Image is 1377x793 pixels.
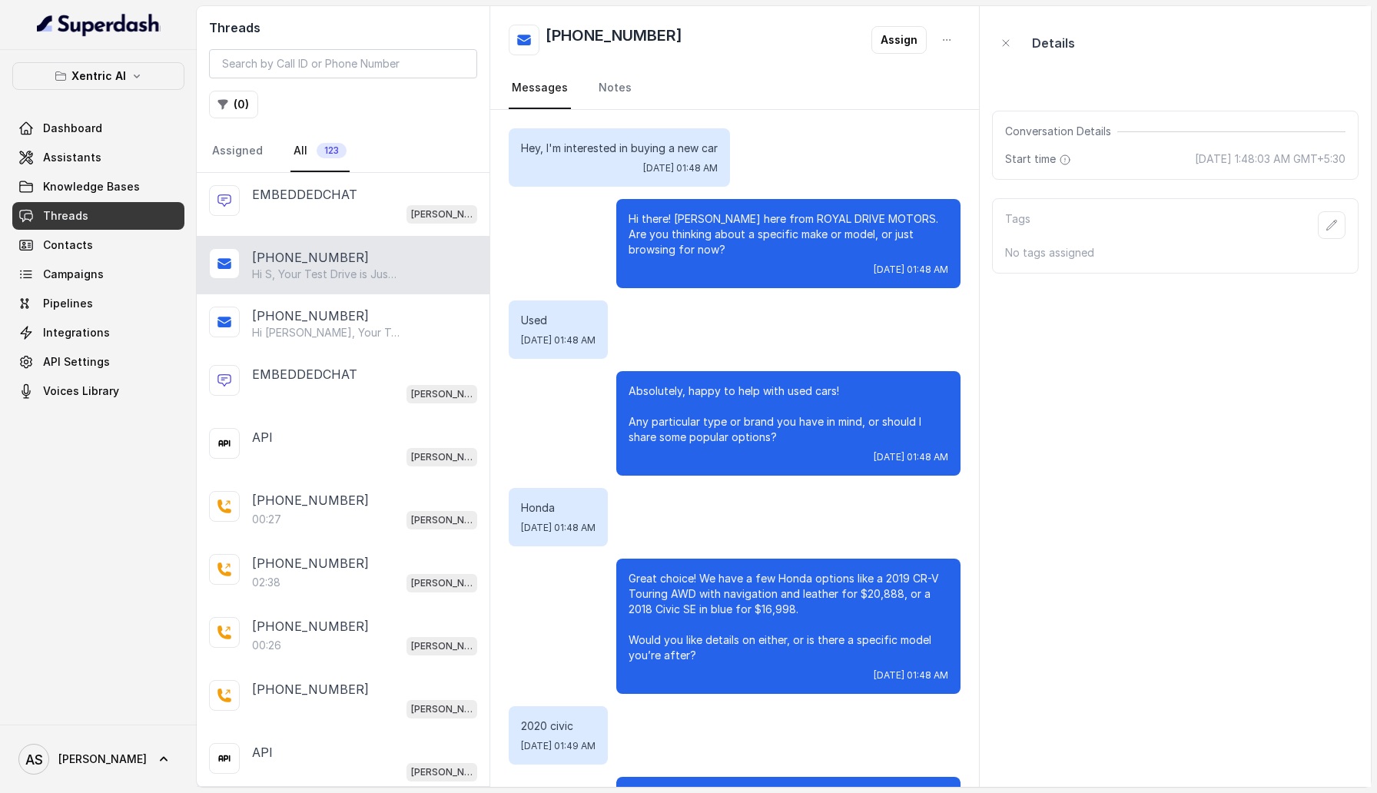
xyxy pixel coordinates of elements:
p: EMBEDDEDCHAT [252,185,357,204]
p: [PERSON_NAME] [411,765,473,780]
p: 00:26 [252,638,281,653]
span: Assistants [43,150,101,165]
p: Great choice! We have a few Honda options like a 2019 CR-V Touring AWD with navigation and leathe... [629,571,948,663]
p: EMBEDDEDCHAT [252,365,357,383]
nav: Tabs [509,68,961,109]
p: API [252,428,273,446]
a: Messages [509,68,571,109]
p: Details [1032,34,1075,52]
nav: Tabs [209,131,477,172]
p: [PERSON_NAME] [411,639,473,654]
p: Tags [1005,211,1030,239]
p: [PHONE_NUMBER] [252,248,369,267]
button: Xentric AI [12,62,184,90]
span: [DATE] 1:48:03 AM GMT+5:30 [1195,151,1345,167]
p: API [252,743,273,761]
span: Threads [43,208,88,224]
span: [DATE] 01:48 AM [874,669,948,682]
img: light.svg [37,12,161,37]
p: 00:27 [252,512,281,527]
span: Conversation Details [1005,124,1117,139]
a: Assistants [12,144,184,171]
a: Campaigns [12,260,184,288]
span: API Settings [43,354,110,370]
span: Knowledge Bases [43,179,140,194]
p: [PHONE_NUMBER] [252,617,369,635]
p: Xentric AI [71,67,126,85]
p: Honda [521,500,596,516]
p: No tags assigned [1005,245,1345,260]
span: 123 [317,143,347,158]
a: Assigned [209,131,266,172]
span: Voices Library [43,383,119,399]
span: Contacts [43,237,93,253]
a: Contacts [12,231,184,259]
p: 02:38 [252,575,280,590]
span: [PERSON_NAME] [58,752,147,767]
p: [PHONE_NUMBER] [252,491,369,509]
h2: Threads [209,18,477,37]
span: Dashboard [43,121,102,136]
p: Hi S, Your Test Drive is Just 24 Hours Away! 🚗 Car: 2012 or 2015 Mercedes-Benz ML 350 🗓️ Date & T... [252,267,400,282]
p: Absolutely, happy to help with used cars! Any particular type or brand you have in mind, or shoul... [629,383,948,445]
a: Integrations [12,319,184,347]
p: Hi [PERSON_NAME], Your Test Drive is Just 48 Hours Away! 🚗 Car: 🗓️ Date & Time: [DATE] 10:00 AM 📍... [252,325,400,340]
span: Campaigns [43,267,104,282]
p: [PERSON_NAME] [411,450,473,465]
p: [PERSON_NAME] [411,702,473,717]
a: All123 [290,131,350,172]
a: Pipelines [12,290,184,317]
p: [PERSON_NAME] [411,513,473,528]
span: [DATE] 01:48 AM [521,522,596,534]
span: [DATE] 01:48 AM [874,264,948,276]
p: [PHONE_NUMBER] [252,680,369,698]
button: Assign [871,26,927,54]
span: Pipelines [43,296,93,311]
input: Search by Call ID or Phone Number [209,49,477,78]
p: Hey, I'm interested in buying a new car [521,141,718,156]
a: Knowledge Bases [12,173,184,201]
a: API Settings [12,348,184,376]
a: Threads [12,202,184,230]
a: Notes [596,68,635,109]
span: [DATE] 01:48 AM [643,162,718,174]
button: (0) [209,91,258,118]
p: [PHONE_NUMBER] [252,554,369,572]
p: [PERSON_NAME] [411,387,473,402]
p: [PHONE_NUMBER] [252,307,369,325]
p: 2020 civic [521,718,596,734]
p: Hi there! [PERSON_NAME] here from ROYAL DRIVE MOTORS. Are you thinking about a specific make or m... [629,211,948,257]
a: [PERSON_NAME] [12,738,184,781]
p: [PERSON_NAME] [411,576,473,591]
span: [DATE] 01:48 AM [874,451,948,463]
span: [DATE] 01:49 AM [521,740,596,752]
a: Voices Library [12,377,184,405]
span: [DATE] 01:48 AM [521,334,596,347]
h2: [PHONE_NUMBER] [546,25,682,55]
text: AS [25,752,43,768]
span: Integrations [43,325,110,340]
p: [PERSON_NAME] [411,207,473,222]
span: Start time [1005,151,1074,167]
a: Dashboard [12,114,184,142]
p: Used [521,313,596,328]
